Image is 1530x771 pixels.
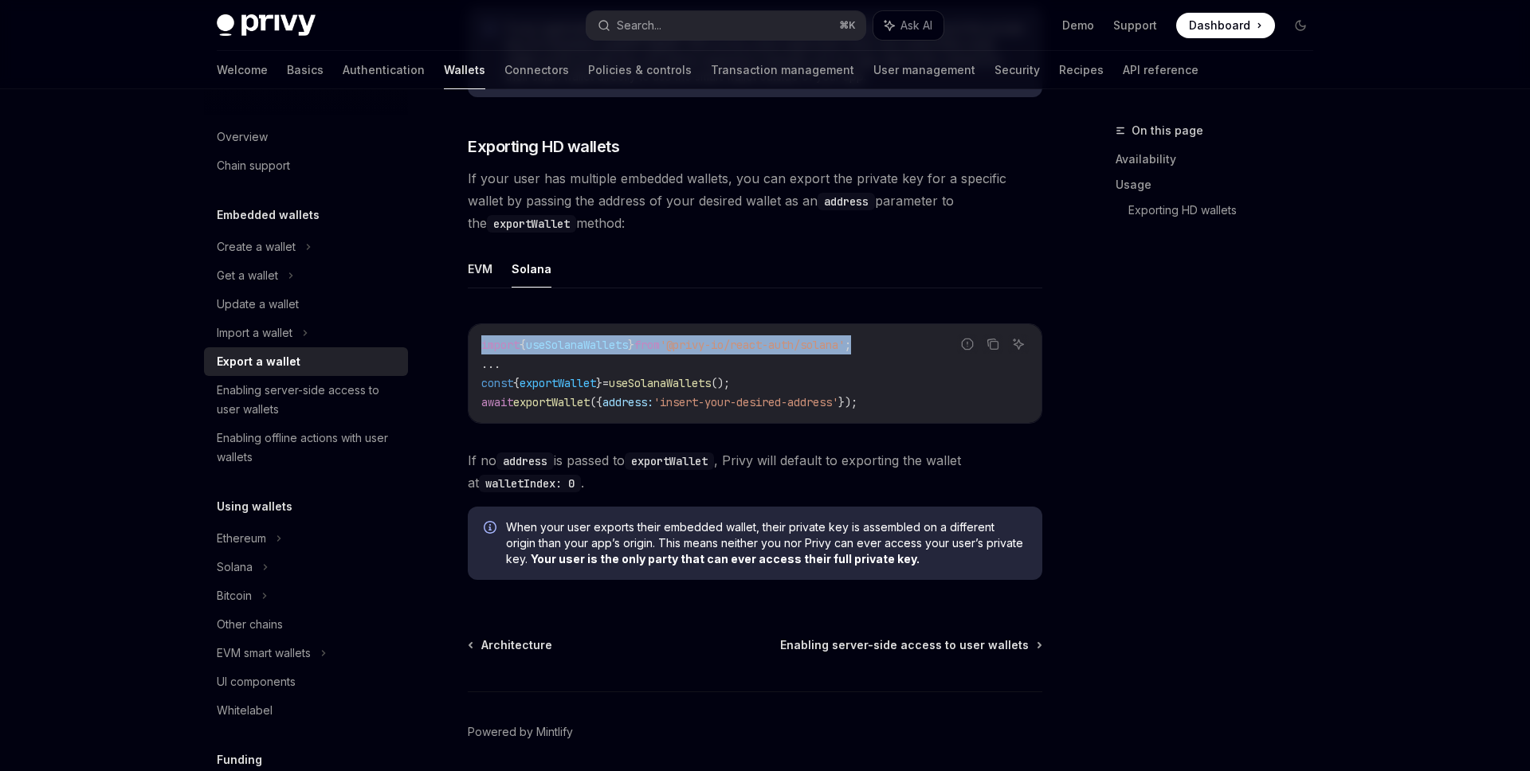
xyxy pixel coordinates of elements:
[204,151,408,180] a: Chain support
[481,637,552,653] span: Architecture
[217,381,398,419] div: Enabling server-side access to user wallets
[1008,334,1029,354] button: Ask AI
[217,323,292,342] div: Import a wallet
[873,11,943,40] button: Ask AI
[204,123,408,151] a: Overview
[217,429,398,467] div: Enabling offline actions with user wallets
[531,552,920,566] b: Your user is the only party that can ever access their full private key.
[217,644,311,663] div: EVM smart wallets
[468,724,573,740] a: Powered by Mintlify
[660,338,845,352] span: '@privy-io/react-auth/solana'
[444,51,485,89] a: Wallets
[513,376,520,390] span: {
[628,338,634,352] span: }
[845,338,851,352] span: ;
[204,696,408,725] a: Whitelabel
[217,156,290,175] div: Chain support
[602,376,609,390] span: =
[1189,18,1250,33] span: Dashboard
[217,127,268,147] div: Overview
[217,497,292,516] h5: Using wallets
[526,338,628,352] span: useSolanaWallets
[590,395,602,409] span: ({
[780,637,1029,653] span: Enabling server-side access to user wallets
[481,357,500,371] span: ...
[287,51,324,89] a: Basics
[994,51,1040,89] a: Security
[204,347,408,376] a: Export a wallet
[217,51,268,89] a: Welcome
[468,250,492,288] button: EVM
[520,338,526,352] span: {
[625,452,714,470] code: exportWallet
[496,452,554,470] code: address
[602,395,653,409] span: address:
[217,701,273,720] div: Whitelabel
[204,424,408,472] a: Enabling offline actions with user wallets
[468,167,1042,234] span: If your user has multiple embedded wallets, you can export the private key for a specific wallet ...
[1116,147,1326,172] a: Availability
[873,51,975,89] a: User management
[204,610,408,639] a: Other chains
[711,51,854,89] a: Transaction management
[481,395,513,409] span: await
[217,586,252,605] div: Bitcoin
[1116,172,1326,198] a: Usage
[596,376,602,390] span: }
[204,376,408,424] a: Enabling server-side access to user wallets
[838,395,857,409] span: });
[504,51,569,89] a: Connectors
[653,395,838,409] span: 'insert-your-desired-address'
[217,672,296,691] div: UI components
[217,237,296,256] div: Create a wallet
[217,295,299,314] div: Update a wallet
[217,558,253,577] div: Solana
[217,352,300,371] div: Export a wallet
[1128,198,1326,223] a: Exporting HD wallets
[1132,121,1203,140] span: On this page
[839,19,856,32] span: ⌘ K
[506,519,1026,567] span: When your user exports their embedded wallet, their private key is assembled on a different origi...
[217,14,316,37] img: dark logo
[780,637,1041,653] a: Enabling server-side access to user wallets
[481,376,513,390] span: const
[900,18,932,33] span: Ask AI
[588,51,692,89] a: Policies & controls
[1176,13,1275,38] a: Dashboard
[512,250,551,288] button: Solana
[1288,13,1313,38] button: Toggle dark mode
[479,475,581,492] code: walletIndex: 0
[609,376,711,390] span: useSolanaWallets
[1113,18,1157,33] a: Support
[217,529,266,548] div: Ethereum
[818,193,875,210] code: address
[481,338,520,352] span: import
[469,637,552,653] a: Architecture
[217,750,262,769] h5: Funding
[468,135,619,158] span: Exporting HD wallets
[983,334,1003,354] button: Copy the contents from the code block
[634,338,660,352] span: from
[217,205,320,225] h5: Embedded wallets
[1062,18,1094,33] a: Demo
[484,521,500,537] svg: Info
[468,449,1042,494] span: If no is passed to , Privy will default to exporting the wallet at .
[586,11,865,40] button: Search...⌘K
[617,16,661,35] div: Search...
[957,334,978,354] button: Report incorrect code
[1123,51,1198,89] a: API reference
[343,51,425,89] a: Authentication
[513,395,590,409] span: exportWallet
[711,376,730,390] span: ();
[520,376,596,390] span: exportWallet
[204,667,408,696] a: UI components
[217,615,283,634] div: Other chains
[217,266,278,285] div: Get a wallet
[487,215,576,233] code: exportWallet
[1059,51,1104,89] a: Recipes
[204,290,408,319] a: Update a wallet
